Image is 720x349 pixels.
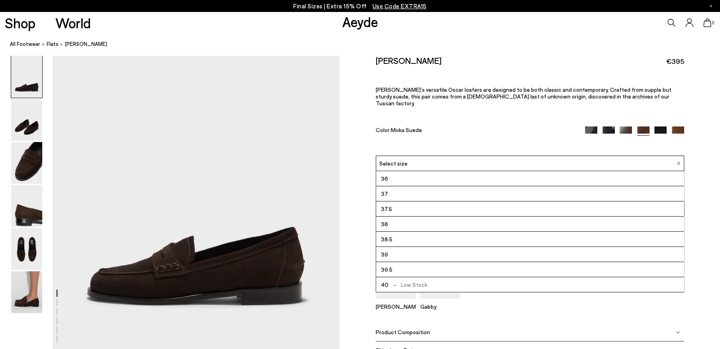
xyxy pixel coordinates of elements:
[388,280,428,290] span: Low Stock
[65,40,107,48] span: [PERSON_NAME]
[376,86,671,106] span: [PERSON_NAME]’s versatile Oscar loafers are designed to be both classic and contemporary. Crafted...
[376,303,416,310] p: [PERSON_NAME]
[676,330,680,334] img: svg%3E
[379,159,408,168] span: Select size
[10,40,40,48] a: All Footwear
[381,204,392,214] span: 37.5
[703,18,711,27] a: 0
[376,329,430,335] span: Product Composition
[11,56,42,98] img: Oscar Suede Loafers - Image 1
[391,126,422,133] span: Moka Suede
[381,249,388,259] span: 39
[11,271,42,313] img: Oscar Suede Loafers - Image 6
[376,293,416,310] a: Leon Loafers [PERSON_NAME]
[376,55,441,65] h2: [PERSON_NAME]
[381,234,392,244] span: 38.5
[11,142,42,184] img: Oscar Suede Loafers - Image 3
[381,189,388,199] span: 37
[55,16,91,30] a: World
[381,219,388,229] span: 38
[10,34,720,55] nav: breadcrumb
[47,40,59,48] a: Flats
[376,126,575,136] div: Color:
[293,1,427,11] p: Final Sizes | Extra 15% Off
[666,56,684,66] span: €395
[381,280,388,290] span: 40
[47,41,59,47] span: Flats
[11,228,42,270] img: Oscar Suede Loafers - Image 5
[342,13,378,30] a: Aeyde
[11,99,42,141] img: Oscar Suede Loafers - Image 2
[373,2,427,10] span: Navigate to /collections/ss25-final-sizes
[381,174,388,183] span: 36
[420,293,460,310] a: Gabby Almond-Toe Loafers Gabby
[5,16,35,30] a: Shop
[388,281,401,288] span: -
[11,185,42,227] img: Oscar Suede Loafers - Image 4
[381,264,392,274] span: 39.5
[711,21,715,25] span: 0
[420,303,460,310] p: Gabby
